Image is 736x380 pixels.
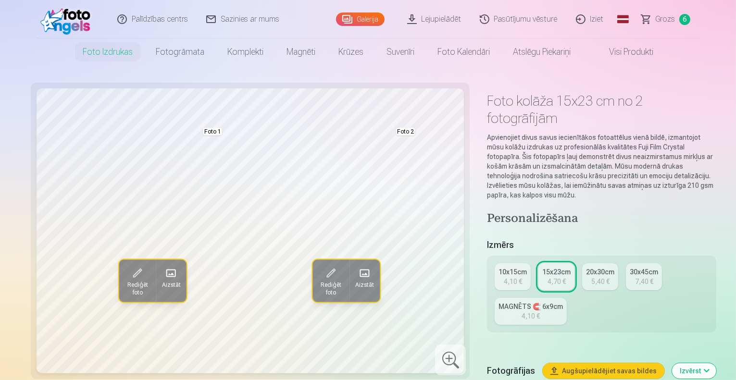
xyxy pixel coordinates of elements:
[626,263,662,290] a: 30x45cm7,40 €
[156,260,186,302] button: Aizstāt
[318,281,344,296] span: Rediģēt foto
[487,238,716,252] h5: Izmērs
[586,267,614,277] div: 20x30cm
[495,263,531,290] a: 10x15cm4,10 €
[487,211,716,227] h4: Personalizēšana
[487,133,716,200] p: Apvienojiet divus savus iecienītākos fotoattēlus vienā bildē, izmantojot mūsu kolāžu izdrukas uz ...
[336,12,385,26] a: Galerija
[426,38,501,65] a: Foto kalendāri
[144,38,216,65] a: Fotogrāmata
[548,277,566,286] div: 4,70 €
[375,38,426,65] a: Suvenīri
[499,302,563,311] div: MAGNĒTS 🧲 6x9cm
[216,38,275,65] a: Komplekti
[630,267,658,277] div: 30x45cm
[591,277,610,286] div: 5,40 €
[656,13,675,25] span: Grozs
[501,38,582,65] a: Atslēgu piekariņi
[495,298,567,325] a: MAGNĒTS 🧲 6x9cm4,10 €
[40,4,96,35] img: /fa1
[582,263,618,290] a: 20x30cm5,40 €
[542,267,571,277] div: 15x23cm
[71,38,144,65] a: Foto izdrukas
[162,281,180,289] span: Aizstāt
[582,38,665,65] a: Visi produkti
[504,277,522,286] div: 4,10 €
[538,263,574,290] a: 15x23cm4,70 €
[487,364,535,378] h5: Fotogrāfijas
[275,38,327,65] a: Magnēti
[499,267,527,277] div: 10x15cm
[349,260,379,302] button: Aizstāt
[522,311,540,321] div: 4,10 €
[679,14,690,25] span: 6
[487,92,716,127] h1: Foto kolāža 15x23 cm no 2 fotogrāfijām
[355,281,374,289] span: Aizstāt
[327,38,375,65] a: Krūzes
[312,260,349,302] button: Rediģēt foto
[119,260,156,302] button: Rediģēt foto
[543,363,664,379] button: Augšupielādējiet savas bildes
[672,363,716,379] button: Izvērst
[635,277,653,286] div: 7,40 €
[125,281,150,296] span: Rediģēt foto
